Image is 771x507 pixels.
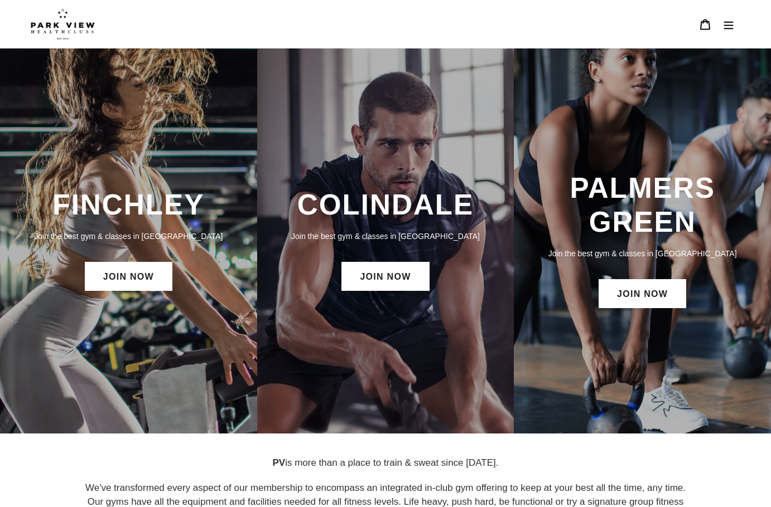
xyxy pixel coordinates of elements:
h3: COLINDALE [268,188,503,222]
p: Join the best gym & classes in [GEOGRAPHIC_DATA] [268,230,503,242]
strong: PV [272,457,285,468]
p: Join the best gym & classes in [GEOGRAPHIC_DATA] [525,247,760,260]
p: Join the best gym & classes in [GEOGRAPHIC_DATA] [11,230,246,242]
p: is more than a place to train & sweat since [DATE]. [81,456,690,470]
a: JOIN NOW: Finchley Membership [85,262,172,291]
a: JOIN NOW: Colindale Membership [341,262,429,291]
button: Menu [717,12,740,36]
h3: FINCHLEY [11,188,246,222]
img: Park view health clubs is a gym near you. [31,8,95,40]
h3: PALMERS GREEN [525,171,760,240]
a: JOIN NOW: Palmers Green Membership [599,279,686,308]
